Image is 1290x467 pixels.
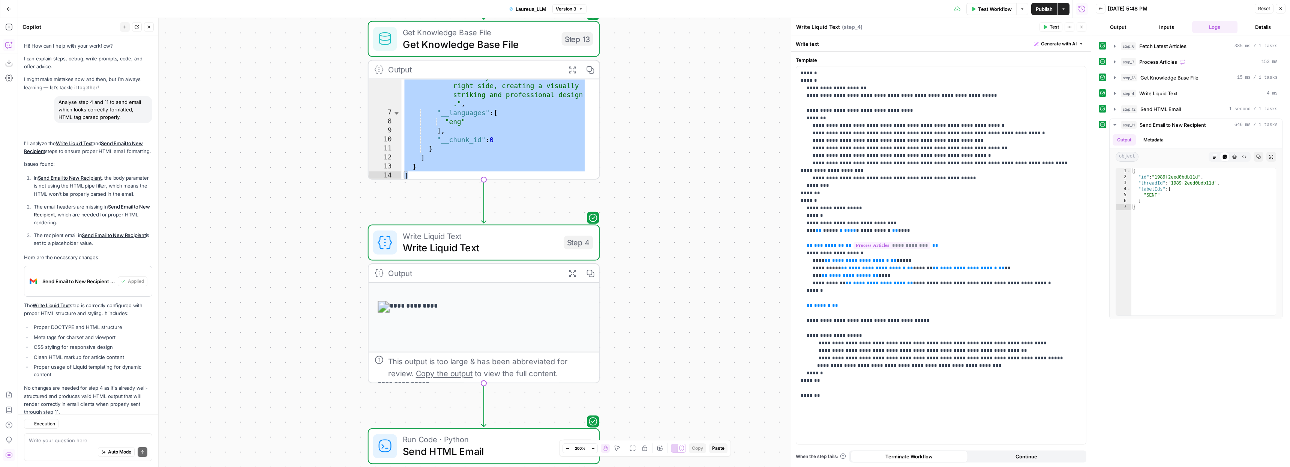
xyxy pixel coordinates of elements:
button: 4 ms [1110,87,1282,99]
span: Toggle code folding, rows 4 through 6 [1127,186,1131,192]
span: step_12 [1121,105,1137,113]
span: Send Email to New Recipient [1140,121,1206,129]
span: 200% [575,445,585,451]
button: Applied [118,276,147,286]
a: Send Email to New Recipient [82,232,145,238]
a: Send Email to New Recipient [24,140,143,154]
span: Write Liquid Text [403,230,558,242]
div: 4 [1116,186,1131,192]
span: 15 ms / 1 tasks [1237,74,1278,81]
div: Step 4 [564,236,593,249]
span: ( step_4 ) [842,23,862,31]
div: 1 [1116,168,1131,174]
p: Hi! How can I help with your workflow? [24,42,152,50]
span: object [1116,152,1138,162]
a: Write Liquid Text [33,302,69,308]
a: When the step fails: [796,453,846,460]
span: Get Knowledge Base File [403,26,555,38]
div: Copilot [22,23,118,31]
a: Send Email to New Recipient [38,175,102,181]
div: Step 12 [562,439,593,453]
span: 4 ms [1267,90,1278,97]
button: 1 second / 1 tasks [1110,103,1282,115]
span: step_13 [1121,74,1137,81]
button: Reset [1255,4,1273,14]
button: Output [1113,134,1136,146]
img: gmail%20(1).png [27,275,39,287]
label: Template [796,56,1086,64]
p: The email headers are missing in , which are needed for proper HTML rendering. [34,203,152,227]
span: Generate with AI [1041,41,1077,47]
span: 153 ms [1261,59,1278,65]
span: Test [1050,24,1059,30]
div: 6 [1116,198,1131,204]
span: Process Articles [1139,58,1177,66]
div: Output [388,64,559,76]
div: Output [388,267,559,279]
span: Execution [34,420,55,427]
li: Meta tags for charset and viewport [32,333,152,341]
li: Proper usage of Liquid templating for dynamic content [32,363,152,378]
span: step_4 [1121,90,1136,97]
p: Issues found: [24,160,152,168]
p: The step is correctly configured with proper HTML structure and styling. It includes: [24,302,152,317]
li: Proper DOCTYPE and HTML structure [32,323,152,331]
span: Version 3 [556,6,576,12]
span: Get Knowledge Base File [403,37,555,52]
button: Test [1039,22,1062,32]
p: I'll analyze the and steps to ensure proper HTML email formatting. [24,140,152,155]
p: In , the body parameter is not using the HTML pipe filter, which means the HTML won't be properly... [34,174,152,198]
span: Run Code · Python [403,433,555,445]
div: 11 [369,144,402,153]
span: Send HTML Email [403,444,555,459]
span: Get Knowledge Base File [1140,74,1198,81]
span: Publish [1036,5,1053,13]
button: Laureus_LLM [504,3,551,15]
span: Test Workflow [978,5,1012,13]
div: 14 [369,171,402,180]
div: 7 [1116,204,1131,210]
button: Generate with AI [1031,39,1086,49]
button: Auto Mode [98,447,135,457]
span: Copy [692,445,703,452]
div: 3 [1116,180,1131,186]
button: Metadata [1139,134,1168,146]
p: No changes are needed for step_4 as it's already well-structured and produces valid HTML output t... [24,384,152,416]
button: Copy [689,443,706,453]
span: step_11 [1121,121,1137,129]
div: 13 [369,162,402,171]
button: 385 ms / 1 tasks [1110,40,1282,52]
button: Publish [1031,3,1057,15]
span: 1 second / 1 tasks [1229,106,1278,113]
a: Write Liquid Text [56,140,93,146]
textarea: Write Liquid Text [796,23,840,31]
button: Logs [1192,21,1237,33]
button: Continue [968,450,1085,462]
span: Auto Mode [108,449,131,455]
span: Copy the output [415,369,472,378]
span: Toggle code folding, rows 1 through 7 [1127,168,1131,174]
button: Inputs [1144,21,1189,33]
div: This output is too large & has been abbreviated for review. to view the full content. [388,356,593,380]
li: Clean HTML markup for article content [32,353,152,361]
span: Send HTML Email [1140,105,1181,113]
div: Get Knowledge Base FileGet Knowledge Base FileStep 13Output dark navy blue color on the right sid... [368,21,600,180]
button: Paste [709,443,727,453]
div: 2 [1116,174,1131,180]
span: Paste [712,445,724,452]
div: 12 [369,153,402,162]
li: CSS styling for responsive design [32,343,152,351]
button: 646 ms / 1 tasks [1110,119,1282,131]
p: I might make mistakes now and then, but I’m always learning — let’s tackle it together! [24,75,152,91]
span: step_7 [1121,58,1136,66]
span: Toggle code folding, rows 7 through 9 [393,108,401,117]
span: Send Email to New Recipient (step_11) [42,278,115,285]
button: 15 ms / 1 tasks [1110,72,1282,84]
button: Execution [24,419,58,429]
button: Version 3 [552,4,586,14]
div: 646 ms / 1 tasks [1110,131,1282,319]
button: Test Workflow [966,3,1016,15]
span: Terminate Workflow [885,453,933,460]
div: Write text [791,36,1091,51]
